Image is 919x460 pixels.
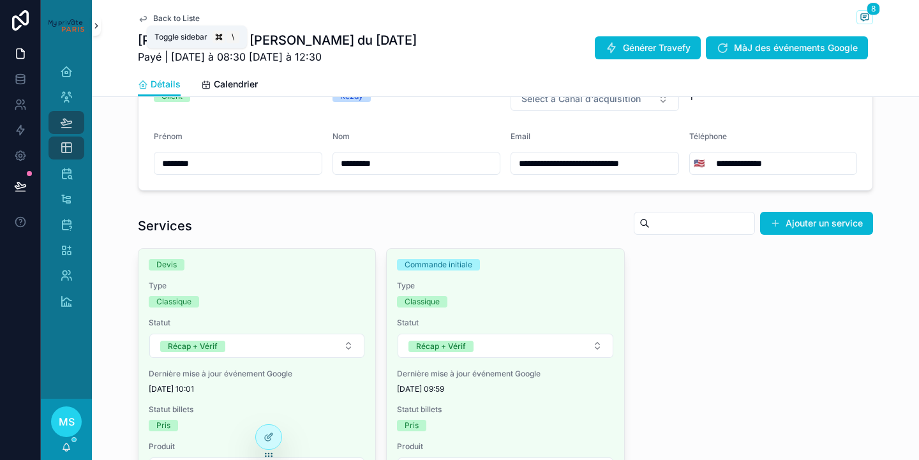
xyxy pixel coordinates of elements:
[623,41,691,54] span: Générer Travefy
[397,318,613,328] span: Statut
[405,420,419,431] div: Pris
[397,281,613,291] span: Type
[59,414,75,429] span: MS
[138,31,417,49] h1: [PERSON_NAME], [PERSON_NAME] du [DATE]
[138,73,181,97] a: Détails
[689,131,727,141] span: Téléphone
[416,341,466,352] div: Récap + Vérif
[151,78,181,91] span: Détails
[138,13,200,24] a: Back to Liste
[149,369,365,379] span: Dernière mise à jour événement Google
[149,384,365,394] span: [DATE] 10:01
[706,36,868,59] button: MàJ des événements Google
[156,259,177,271] div: Devis
[154,32,207,42] span: Toggle sidebar
[138,49,417,64] span: Payé | [DATE] à 08:30 [DATE] à 12:30
[595,36,701,59] button: Générer Travefy
[149,281,365,291] span: Type
[49,19,84,32] img: App logo
[156,420,170,431] div: Pris
[397,369,613,379] span: Dernière mise à jour événement Google
[397,441,613,452] span: Produit
[149,441,365,452] span: Produit
[397,404,613,415] span: Statut billets
[228,32,238,42] span: \
[149,404,365,415] span: Statut billets
[201,73,258,98] a: Calendrier
[511,87,679,111] button: Select Button
[214,78,258,91] span: Calendrier
[856,10,873,26] button: 8
[405,259,472,271] div: Commande initiale
[153,13,200,24] span: Back to Liste
[398,334,613,358] button: Select Button
[511,131,530,141] span: Email
[690,152,708,175] button: Select Button
[689,91,858,103] span: 1
[156,296,191,308] div: Classique
[867,3,880,15] span: 8
[397,384,613,394] span: [DATE] 09:59
[149,334,364,358] button: Select Button
[149,318,365,328] span: Statut
[154,131,183,141] span: Prénom
[521,93,641,105] span: Select a Canal d'acquisition
[41,51,92,329] div: scrollable content
[694,157,705,170] span: 🇺🇸
[332,131,350,141] span: Nom
[405,296,440,308] div: Classique
[138,217,192,235] h1: Services
[168,341,218,352] div: Récap + Vérif
[734,41,858,54] span: MàJ des événements Google
[760,212,873,235] button: Ajouter un service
